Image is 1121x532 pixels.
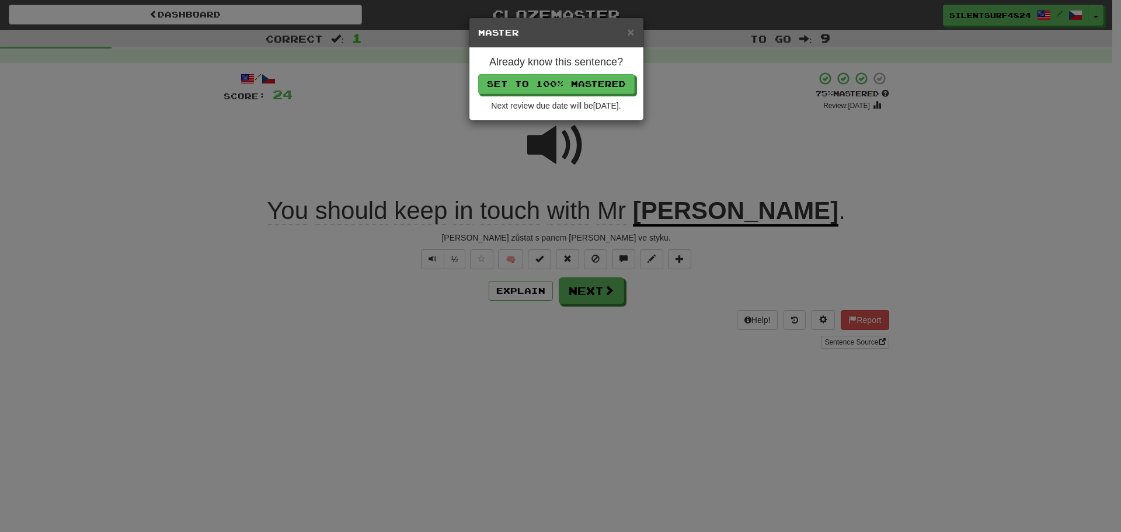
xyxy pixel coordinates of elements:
div: Next review due date will be [DATE] . [478,100,635,112]
h5: Master [478,27,635,39]
button: Set to 100% Mastered [478,74,635,94]
span: × [627,25,634,39]
button: Close [627,26,634,38]
h4: Already know this sentence? [478,57,635,68]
